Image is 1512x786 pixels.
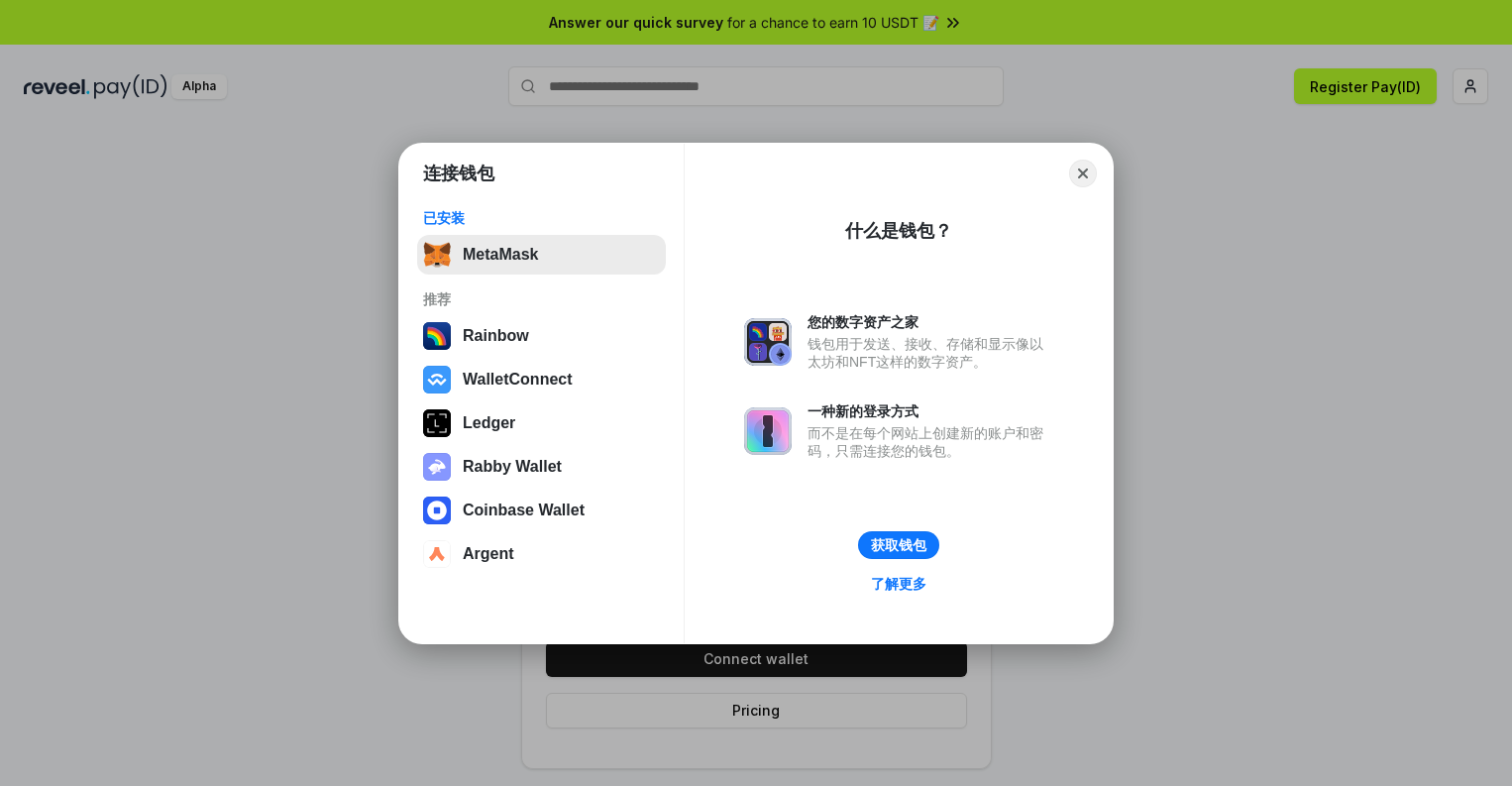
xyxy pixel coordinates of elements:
div: 您的数字资产之家 [808,313,1053,331]
div: Argent [463,545,514,563]
button: Rainbow [417,316,666,356]
div: 钱包用于发送、接收、存储和显示像以太坊和NFT这样的数字资产。 [808,335,1053,371]
div: 而不是在每个网站上创建新的账户和密码，只需连接您的钱包。 [808,424,1053,460]
img: svg+xml,%3Csvg%20width%3D%2228%22%20height%3D%2228%22%20viewBox%3D%220%200%2028%2028%22%20fill%3D... [423,366,451,393]
button: WalletConnect [417,360,666,399]
div: Coinbase Wallet [463,502,585,519]
img: svg+xml,%3Csvg%20width%3D%2228%22%20height%3D%2228%22%20viewBox%3D%220%200%2028%2028%22%20fill%3D... [423,540,451,568]
div: MetaMask [463,246,538,264]
a: 了解更多 [859,571,938,597]
div: 了解更多 [871,575,926,593]
img: svg+xml,%3Csvg%20xmlns%3D%22http%3A%2F%2Fwww.w3.org%2F2000%2Fsvg%22%20fill%3D%22none%22%20viewBox... [423,453,451,481]
h1: 连接钱包 [423,162,494,185]
button: Close [1069,160,1097,187]
button: Ledger [417,403,666,443]
div: Rainbow [463,327,529,345]
img: svg+xml,%3Csvg%20width%3D%2228%22%20height%3D%2228%22%20viewBox%3D%220%200%2028%2028%22%20fill%3D... [423,497,451,524]
img: svg+xml,%3Csvg%20xmlns%3D%22http%3A%2F%2Fwww.w3.org%2F2000%2Fsvg%22%20fill%3D%22none%22%20viewBox... [744,318,792,366]
img: svg+xml,%3Csvg%20xmlns%3D%22http%3A%2F%2Fwww.w3.org%2F2000%2Fsvg%22%20width%3D%2228%22%20height%3... [423,409,451,437]
button: Coinbase Wallet [417,491,666,530]
div: 已安装 [423,209,660,227]
div: 什么是钱包？ [845,219,952,243]
img: svg+xml,%3Csvg%20width%3D%22120%22%20height%3D%22120%22%20viewBox%3D%220%200%20120%20120%22%20fil... [423,322,451,350]
div: WalletConnect [463,371,573,389]
div: Rabby Wallet [463,458,562,476]
button: 获取钱包 [858,531,939,559]
button: Rabby Wallet [417,447,666,487]
button: Argent [417,534,666,574]
div: 推荐 [423,290,660,308]
img: svg+xml,%3Csvg%20fill%3D%22none%22%20height%3D%2233%22%20viewBox%3D%220%200%2035%2033%22%20width%... [423,241,451,269]
div: Ledger [463,414,515,432]
img: svg+xml,%3Csvg%20xmlns%3D%22http%3A%2F%2Fwww.w3.org%2F2000%2Fsvg%22%20fill%3D%22none%22%20viewBox... [744,407,792,455]
div: 获取钱包 [871,536,926,554]
div: 一种新的登录方式 [808,402,1053,420]
button: MetaMask [417,235,666,275]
